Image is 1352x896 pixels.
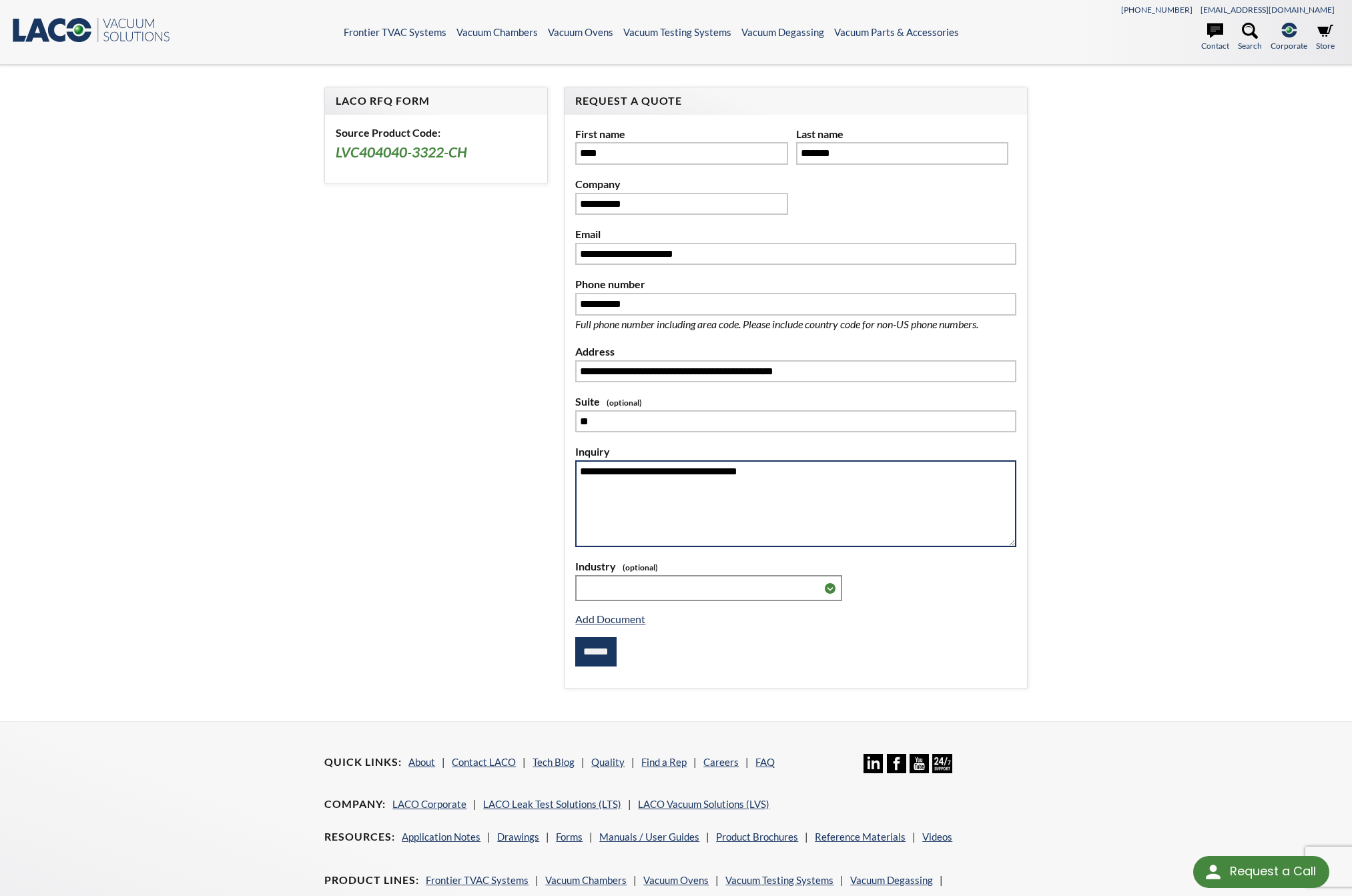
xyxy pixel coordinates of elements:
a: Vacuum Testing Systems [623,26,731,38]
a: Product Brochures [716,831,798,843]
a: Vacuum Ovens [548,26,613,38]
a: Vacuum Degassing [741,26,824,38]
a: Vacuum Chambers [545,874,627,886]
label: First name [575,125,787,143]
span: Corporate [1271,39,1307,52]
a: Vacuum Ovens [643,874,709,886]
label: Email [575,226,1016,243]
a: Vacuum Parts & Accessories [834,26,959,38]
a: Drawings [497,831,539,843]
label: Company [575,175,787,193]
div: Request a Call [1230,856,1316,887]
h4: Request A Quote [575,94,1016,108]
a: Forms [556,831,583,843]
a: Frontier TVAC Systems [426,874,529,886]
a: Contact LACO [452,756,516,768]
h4: Company [324,797,386,811]
a: Frontier TVAC Systems [344,26,446,38]
a: Add Document [575,612,645,625]
a: Find a Rep [641,756,687,768]
label: Suite [575,393,1016,410]
h3: LVC404040-3322-CH [336,143,537,162]
a: Manuals / User Guides [599,831,699,843]
label: Phone number [575,276,1016,293]
a: [PHONE_NUMBER] [1121,5,1193,15]
a: Vacuum Testing Systems [725,874,833,886]
a: FAQ [755,756,775,768]
a: Reference Materials [815,831,906,843]
a: Search [1238,23,1262,52]
a: LACO Leak Test Solutions (LTS) [483,798,621,810]
h4: Resources [324,830,395,844]
label: Address [575,343,1016,360]
a: Contact [1201,23,1229,52]
a: About [408,756,435,768]
a: Quality [591,756,625,768]
img: round button [1203,861,1224,883]
a: 24/7 Support [932,763,952,775]
h4: LACO RFQ Form [336,94,537,108]
b: Source Product Code: [336,126,440,139]
label: Industry [575,558,1016,575]
a: Vacuum Chambers [456,26,538,38]
h4: Quick Links [324,755,402,769]
div: Request a Call [1193,856,1329,888]
a: Careers [703,756,739,768]
a: Tech Blog [533,756,575,768]
img: 24/7 Support Icon [932,754,952,773]
label: Inquiry [575,443,1016,460]
label: Last name [796,125,1008,143]
a: Vacuum Degassing [850,874,933,886]
a: [EMAIL_ADDRESS][DOMAIN_NAME] [1201,5,1335,15]
a: Application Notes [402,831,480,843]
a: LACO Vacuum Solutions (LVS) [638,798,769,810]
p: Full phone number including area code. Please include country code for non-US phone numbers. [575,316,1016,333]
a: Store [1316,23,1335,52]
a: Videos [922,831,952,843]
h4: Product Lines [324,873,419,887]
a: LACO Corporate [392,798,466,810]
